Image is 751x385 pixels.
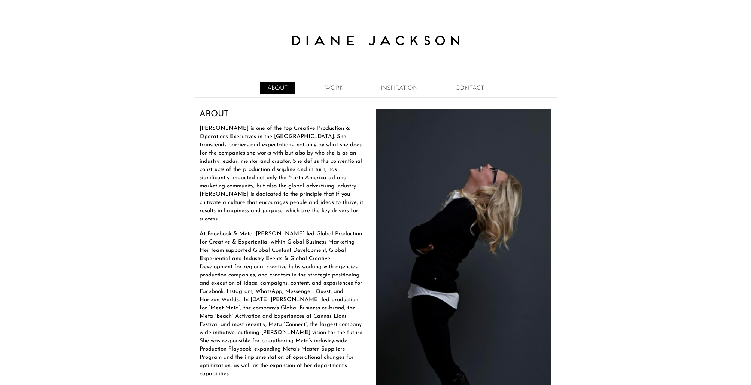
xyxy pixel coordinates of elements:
img: Diane Jackson [282,23,469,58]
p: At Facebook & Meta, [PERSON_NAME] led Global Production for Creative & Experiential within Global... [200,230,551,378]
p: [PERSON_NAME] is one of the top Creative Production & Operations Executives in the [GEOGRAPHIC_DA... [200,125,551,223]
h3: ABOUT [200,109,551,120]
a: WORK [317,82,351,94]
a: INSPIRATION [373,82,425,94]
a: CONTACT [448,82,492,94]
a: ABOUT [260,82,295,94]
